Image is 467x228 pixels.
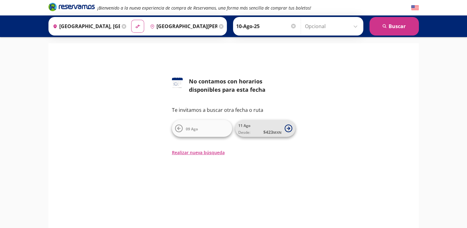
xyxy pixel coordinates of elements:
[238,130,250,135] span: Desde:
[186,126,198,132] span: 09 Ago
[97,5,311,11] em: ¡Bienvenido a la nueva experiencia de compra de Reservamos, una forma más sencilla de comprar tus...
[369,17,419,36] button: Buscar
[48,2,95,11] i: Brand Logo
[172,106,295,114] p: Te invitamos a buscar otra fecha o ruta
[236,19,297,34] input: Elegir Fecha
[263,129,281,135] span: $ 423
[189,77,295,94] div: No contamos con horarios disponibles para esta fecha
[238,123,250,128] span: 11 Ago
[172,120,232,137] button: 09 Ago
[148,19,217,34] input: Buscar Destino
[273,130,281,135] small: MXN
[235,120,295,137] button: 11 AgoDesde:$423MXN
[50,19,120,34] input: Buscar Origen
[172,149,225,156] button: Realizar nueva búsqueda
[48,2,95,13] a: Brand Logo
[305,19,360,34] input: Opcional
[411,4,419,12] button: English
